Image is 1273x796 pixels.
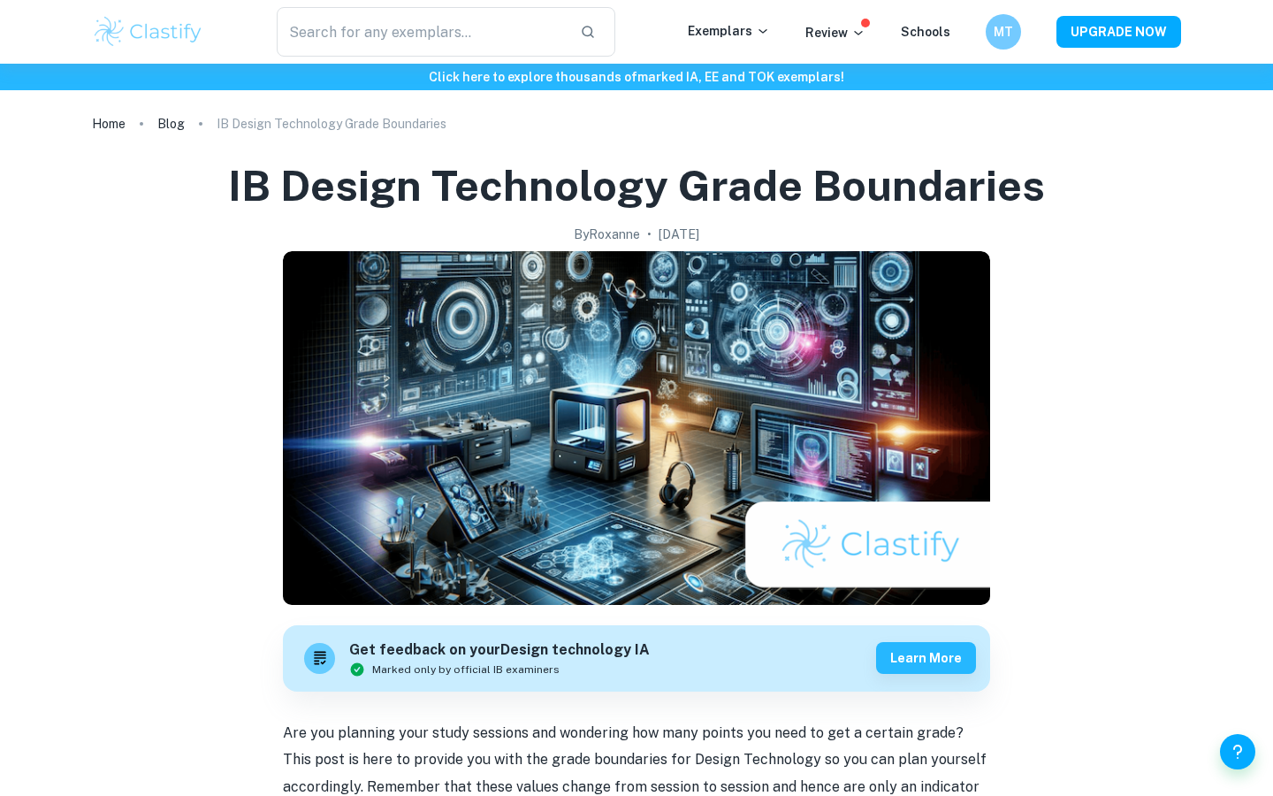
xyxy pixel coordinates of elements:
[92,14,204,50] img: Clastify logo
[901,25,950,39] a: Schools
[92,111,126,136] a: Home
[688,21,770,41] p: Exemplars
[647,225,652,244] p: •
[1220,734,1255,769] button: Help and Feedback
[283,251,990,605] img: IB Design Technology Grade Boundaries cover image
[986,14,1021,50] button: MT
[1056,16,1181,48] button: UPGRADE NOW
[4,67,1269,87] h6: Click here to explore thousands of marked IA, EE and TOK exemplars !
[283,625,990,692] a: Get feedback on yourDesign technology IAMarked only by official IB examinersLearn more
[659,225,699,244] h2: [DATE]
[372,662,560,677] span: Marked only by official IB examiners
[217,114,446,134] p: IB Design Technology Grade Boundaries
[805,23,865,42] p: Review
[228,157,1045,214] h1: IB Design Technology Grade Boundaries
[349,639,650,662] h6: Get feedback on your Design technology IA
[277,7,566,57] input: Search for any exemplars...
[876,642,976,674] button: Learn more
[994,22,1014,42] h6: MT
[157,111,185,136] a: Blog
[574,225,640,244] h2: By Roxanne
